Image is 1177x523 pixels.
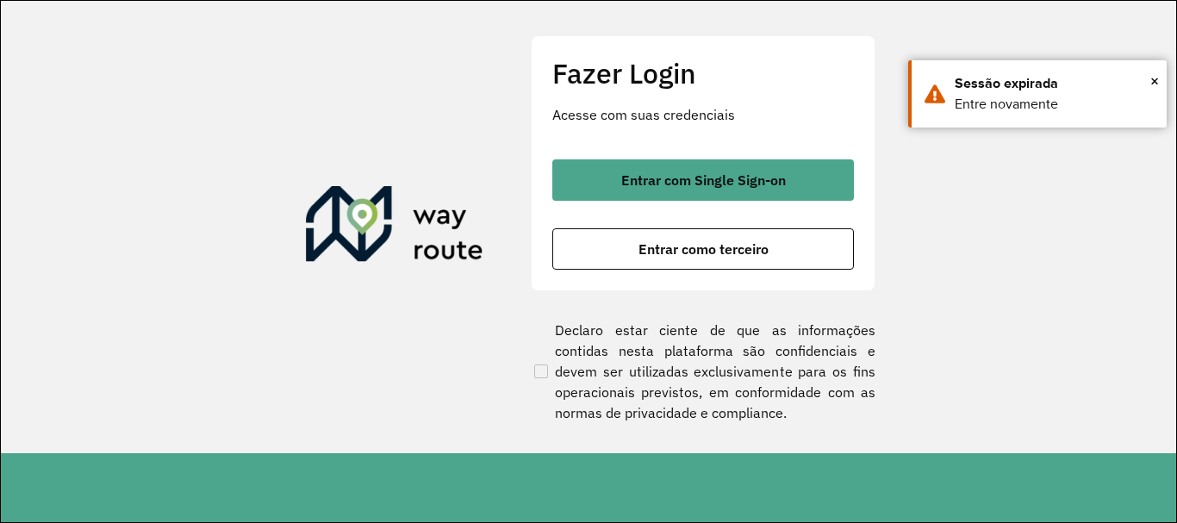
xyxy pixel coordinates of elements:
span: × [1150,68,1159,94]
span: Entrar com Single Sign-on [621,173,786,187]
label: Declaro estar ciente de que as informações contidas nesta plataforma são confidenciais e devem se... [531,320,875,423]
h2: Fazer Login [552,57,854,90]
button: Close [1150,68,1159,94]
span: Entrar como terceiro [638,242,769,256]
div: Entre novamente [955,94,1154,115]
div: Sessão expirada [955,73,1154,94]
img: Roteirizador AmbevTech [306,186,483,269]
p: Acesse com suas credenciais [552,104,854,125]
button: button [552,228,854,270]
button: button [552,159,854,201]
